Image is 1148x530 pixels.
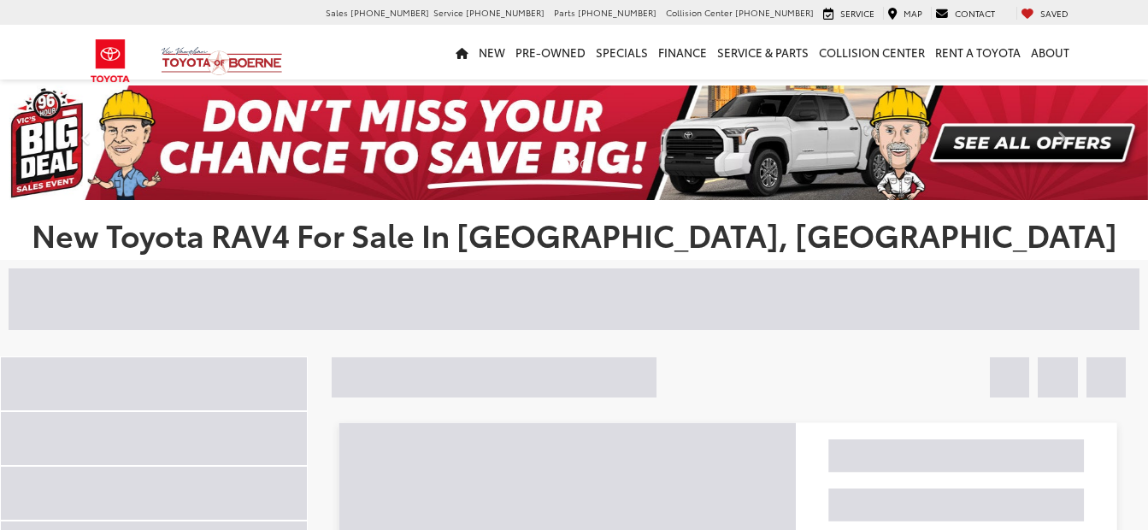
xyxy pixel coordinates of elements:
[735,6,814,19] span: [PHONE_NUMBER]
[510,25,591,79] a: Pre-Owned
[554,6,575,19] span: Parts
[814,25,930,79] a: Collision Center
[712,25,814,79] a: Service & Parts: Opens in a new tab
[883,7,927,21] a: Map
[1026,25,1074,79] a: About
[955,7,995,20] span: Contact
[653,25,712,79] a: Finance
[466,6,545,19] span: [PHONE_NUMBER]
[819,7,879,21] a: Service
[591,25,653,79] a: Specials
[350,6,429,19] span: [PHONE_NUMBER]
[1016,7,1073,21] a: My Saved Vehicles
[433,6,463,19] span: Service
[666,6,733,19] span: Collision Center
[930,25,1026,79] a: Rent a Toyota
[578,6,656,19] span: [PHONE_NUMBER]
[474,25,510,79] a: New
[161,46,283,76] img: Vic Vaughan Toyota of Boerne
[79,33,143,89] img: Toyota
[931,7,999,21] a: Contact
[326,6,348,19] span: Sales
[840,7,874,20] span: Service
[450,25,474,79] a: Home
[904,7,922,20] span: Map
[1040,7,1069,20] span: Saved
